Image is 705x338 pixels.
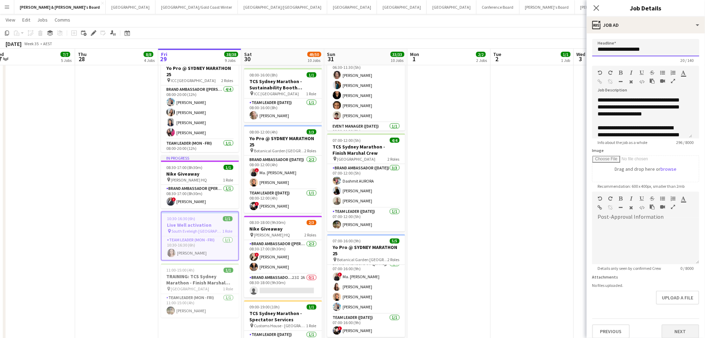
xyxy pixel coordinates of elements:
a: View [3,15,18,24]
app-card-role: Brand Ambassador ([DATE])3/307:00-12:00 (5h)Dashmit AURORA[PERSON_NAME][PERSON_NAME] [327,164,405,208]
div: AEST [43,41,52,46]
span: 1 Role [223,177,233,183]
span: 1/1 [223,216,233,222]
span: 33/33 [391,52,404,57]
button: Clear Formatting [629,79,634,84]
span: 2/2 [476,52,486,57]
span: 07:00-16:00 (9h) [333,239,361,244]
h3: Yo Pro @ SYDNEY MARATHON 25 [244,135,322,148]
h3: Yo Pro @ SYDNEY MARATHON 25 [161,65,239,78]
span: 4/4 [390,138,400,143]
span: Customs House - [GEOGRAPHIC_DATA] [254,323,306,329]
h3: TCS Sydney Marathon - Finish Marshal Crew [327,144,405,156]
button: Insert video [660,78,665,84]
span: Sun [327,51,336,57]
span: 1 Role [306,91,317,96]
app-card-role: Event Manager ([DATE])1/106:30-11:30 (5h) [327,122,405,146]
button: Italic [629,70,634,75]
button: Upload a file [656,291,699,305]
span: ICC [GEOGRAPHIC_DATA] [171,78,216,83]
button: [PERSON_NAME] & [PERSON_NAME]'s Board [575,0,664,14]
button: Unordered List [660,70,665,75]
span: 1 [409,55,419,63]
button: Ordered List [671,196,676,201]
app-card-role: Brand Ambassador ([DATE])5/506:30-11:30 (5h)[PERSON_NAME][PERSON_NAME][PERSON_NAME][PERSON_NAME][... [327,58,405,122]
app-job-card: In progress08:00-20:00 (12h)5/5Yo Pro @ SYDNEY MARATHON 25 ICC [GEOGRAPHIC_DATA]2 RolesBrand Amba... [161,49,239,152]
span: 2/3 [307,220,317,225]
button: Paste as plain text [650,204,655,210]
span: Comms [55,17,70,23]
span: [PERSON_NAME] HQ [254,233,290,238]
button: [GEOGRAPHIC_DATA]/[GEOGRAPHIC_DATA] [238,0,327,14]
span: 30 [243,55,252,63]
span: Edit [22,17,30,23]
div: [DATE] [6,40,22,47]
app-job-card: 07:00-12:00 (5h)4/4TCS Sydney Marathon - Finish Marshal Crew [GEOGRAPHIC_DATA]2 RolesBrand Ambass... [327,134,405,232]
span: 2 [492,55,502,63]
div: 5 Jobs [61,58,72,63]
button: Fullscreen [671,204,676,210]
span: ! [255,253,259,257]
div: 11:00-15:00 (4h)1/1TRAINING: TCS Sydney Marathon - Finish Marshal Crew [GEOGRAPHIC_DATA]1 RoleTea... [161,264,239,318]
span: 28 [77,55,87,63]
app-job-card: 07:00-16:00 (9h)5/5Yo Pro @ SYDNEY MARATHON 25 Botanical Garden [GEOGRAPHIC_DATA]2 RolesBrand Amb... [327,234,405,337]
button: HTML Code [640,205,644,210]
div: 1 Job [561,58,570,63]
span: 0 / 8000 [675,266,699,271]
div: 10 Jobs [308,58,321,63]
h3: Yo Pro @ SYDNEY MARATHON 25 [327,244,405,257]
span: 5/5 [390,239,400,244]
span: View [6,17,15,23]
span: 29 [160,55,167,63]
span: Tue [494,51,502,57]
app-job-card: 10:30-16:30 (6h)1/1Live Well activation South Eveleigh [GEOGRAPHIC_DATA]1 RoleTeam Leader (Mon - ... [161,211,239,261]
span: Wed [577,51,586,57]
button: Insert video [660,204,665,210]
span: Botanical Garden [GEOGRAPHIC_DATA] [254,148,305,153]
span: 2 Roles [305,148,317,153]
span: 1 Role [306,323,317,329]
button: Horizontal Line [619,205,624,210]
span: 3 [576,55,586,63]
button: [GEOGRAPHIC_DATA] [377,0,427,14]
a: Jobs [34,15,50,24]
span: Details only seen by confirmed Crew [592,266,667,271]
label: Attachments [592,274,618,280]
div: 08:00-16:00 (8h)1/1TCS Sydney Marathon - Sustainability Booth Support ICC [GEOGRAPHIC_DATA]1 Role... [244,68,322,122]
h3: TCS Sydney Marathon - Spectator Services [244,311,322,323]
span: 08:00-16:00 (8h) [250,72,278,78]
span: [GEOGRAPHIC_DATA] [337,156,376,162]
app-job-card: 08:30-18:00 (9h30m)2/3Nike Giveaway [PERSON_NAME] HQ2 RolesBrand Ambassador ([PERSON_NAME])2/208:... [244,216,322,298]
span: 1 Role [223,287,233,292]
span: 2 Roles [222,78,233,83]
button: Strikethrough [650,70,655,75]
div: 9 Jobs [225,58,238,63]
span: ! [172,198,176,202]
span: South Eveleigh [GEOGRAPHIC_DATA] [172,229,223,234]
span: 08:30-18:00 (9h30m) [250,220,286,225]
span: 1/1 [224,268,233,273]
button: HTML Code [640,79,644,84]
app-card-role: Team Leader ([DATE])1/107:00-12:00 (5h)[PERSON_NAME] [327,208,405,232]
span: 2 Roles [388,156,400,162]
h3: TCS Sydney Marathon - Sustainability Booth Support [244,78,322,91]
button: Text Color [681,70,686,75]
span: 1/1 [307,72,317,78]
span: 2 Roles [305,233,317,238]
span: Week 35 [23,41,40,46]
button: Bold [619,70,624,75]
span: [GEOGRAPHIC_DATA] [171,287,209,292]
span: Mon [410,51,419,57]
span: ! [338,273,342,277]
span: 8/8 [144,52,153,57]
span: Fri [161,51,167,57]
a: Comms [52,15,73,24]
span: 49/50 [307,52,321,57]
span: 7/7 [61,52,70,57]
span: 38/38 [224,52,238,57]
span: ICC [GEOGRAPHIC_DATA] [254,91,299,96]
span: ! [338,327,342,331]
h3: Nike Giveaway [161,171,239,177]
